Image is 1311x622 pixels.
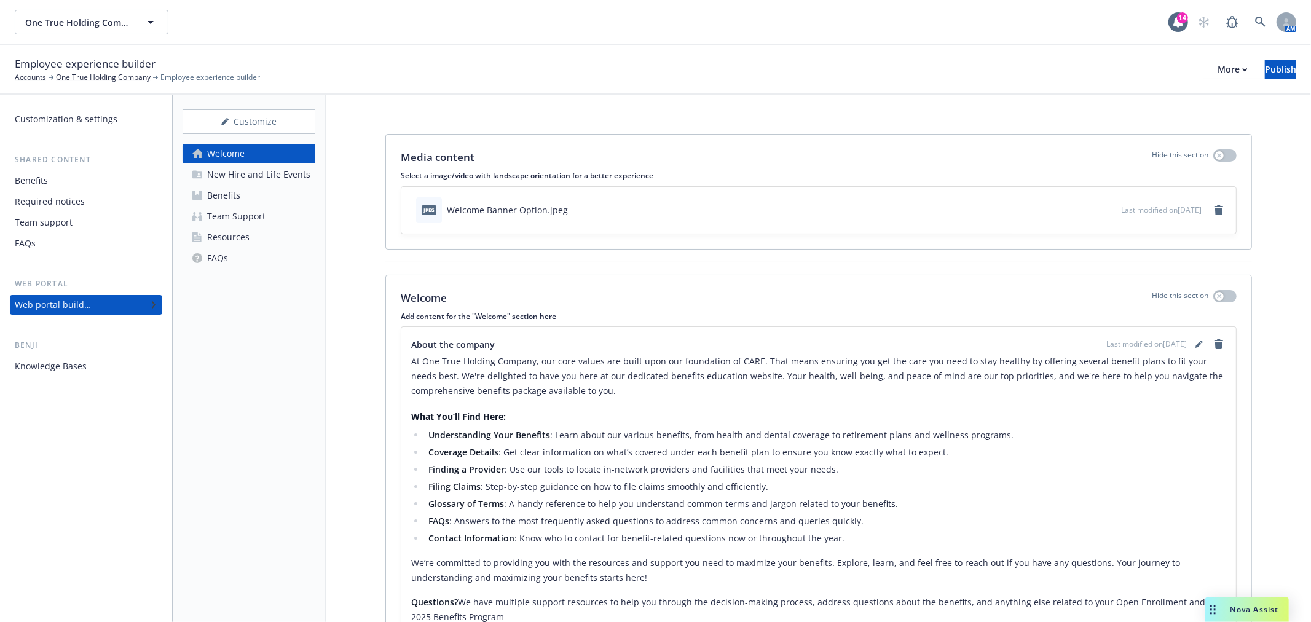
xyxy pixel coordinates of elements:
[10,278,162,290] div: Web portal
[447,203,568,216] div: Welcome Banner Option.jpeg
[1105,203,1116,216] button: preview file
[425,428,1226,443] li: : Learn about our various benefits, from health and dental coverage to retirement plans and welln...
[10,171,162,191] a: Benefits
[15,171,48,191] div: Benefits
[1265,60,1296,79] button: Publish
[425,445,1226,460] li: : Get clear information on what’s covered under each benefit plan to ensure you know exactly what...
[183,186,315,205] a: Benefits
[183,227,315,247] a: Resources
[1085,203,1095,216] button: download file
[401,290,447,306] p: Welcome
[401,311,1237,321] p: Add content for the "Welcome" section here
[1152,149,1208,165] p: Hide this section
[15,213,73,232] div: Team support
[428,498,504,510] strong: Glossary of Terms
[10,192,162,211] a: Required notices
[411,338,495,351] span: About the company
[1192,337,1207,352] a: editPencil
[15,10,168,34] button: One True Holding Company
[428,515,449,527] strong: FAQs
[15,192,85,211] div: Required notices
[10,154,162,166] div: Shared content
[425,514,1226,529] li: : Answers to the most frequently asked questions to address common concerns and queries quickly.
[428,532,514,544] strong: Contact Information
[10,356,162,376] a: Knowledge Bases
[411,354,1226,398] p: At One True Holding Company, our core values are built upon our foundation of CARE. That means en...
[1121,205,1202,215] span: Last modified on [DATE]
[1152,290,1208,306] p: Hide this section
[1192,10,1216,34] a: Start snowing
[425,497,1226,511] li: : A handy reference to help you understand common terms and jargon related to your benefits.
[401,170,1237,181] p: Select a image/video with landscape orientation for a better experience
[207,186,240,205] div: Benefits
[425,531,1226,546] li: : Know who to contact for benefit-related questions now or throughout the year.
[425,462,1226,477] li: : Use our tools to locate in-network providers and facilities that meet your needs.
[207,165,310,184] div: New Hire and Life Events
[1218,60,1248,79] div: More
[183,207,315,226] a: Team Support
[1177,12,1188,23] div: 14
[56,72,151,83] a: One True Holding Company
[183,109,315,134] button: Customize
[15,356,87,376] div: Knowledge Bases
[411,556,1226,585] p: We’re committed to providing you with the resources and support you need to maximize your benefit...
[1211,203,1226,218] a: remove
[1203,60,1262,79] button: More
[183,144,315,163] a: Welcome
[411,596,458,608] strong: Questions?
[207,227,250,247] div: Resources
[207,144,245,163] div: Welcome
[10,295,162,315] a: Web portal builder
[10,213,162,232] a: Team support
[428,481,481,492] strong: Filing Claims
[160,72,260,83] span: Employee experience builder
[425,479,1226,494] li: : Step-by-step guidance on how to file claims smoothly and efficiently.
[15,295,91,315] div: Web portal builder
[25,16,132,29] span: One True Holding Company
[1205,597,1289,622] button: Nova Assist
[15,109,117,129] div: Customization & settings
[428,429,550,441] strong: Understanding Your Benefits
[207,207,266,226] div: Team Support
[10,109,162,129] a: Customization & settings
[15,72,46,83] a: Accounts
[1205,597,1221,622] div: Drag to move
[183,248,315,268] a: FAQs
[183,165,315,184] a: New Hire and Life Events
[183,110,315,133] div: Customize
[1230,604,1279,615] span: Nova Assist
[1220,10,1245,34] a: Report a Bug
[401,149,474,165] p: Media content
[207,248,228,268] div: FAQs
[15,234,36,253] div: FAQs
[1248,10,1273,34] a: Search
[411,411,506,422] strong: What You’ll Find Here:
[15,56,156,72] span: Employee experience builder
[10,339,162,352] div: Benji
[428,463,505,475] strong: Finding a Provider
[428,446,498,458] strong: Coverage Details
[10,234,162,253] a: FAQs
[422,205,436,215] span: jpeg
[1106,339,1187,350] span: Last modified on [DATE]
[1211,337,1226,352] a: remove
